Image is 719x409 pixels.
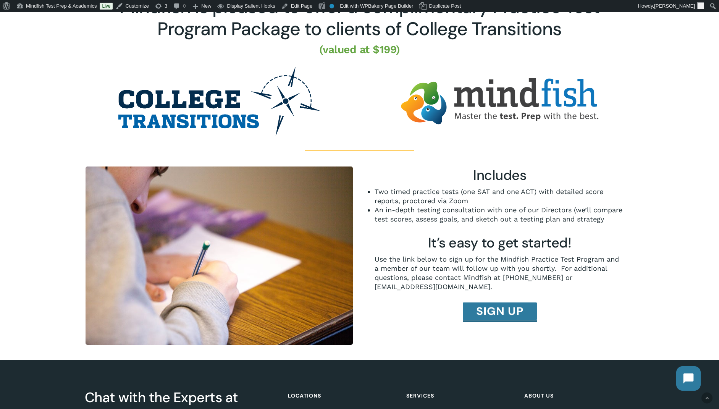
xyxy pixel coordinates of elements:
h4: About Us [524,389,632,403]
h4: Locations [288,389,395,403]
span: Sign Up [476,307,523,315]
li: Two timed practice tests (one SAT and one ACT) with detailed score reports, proctored via Zoom [375,187,625,205]
img: College Transitions Logo [118,67,320,136]
img: College Transitions Quiz small [86,167,353,345]
h4: Services [406,389,514,403]
div: No index [330,4,334,8]
iframe: Chatbot [669,359,708,398]
img: College Transitions Logo Copy [399,67,601,136]
strong: (valued at $199) [319,43,400,56]
a: Live [100,3,113,10]
li: An in-depth testing consultation with one of our Directors (we’ll compare test scores, assess goa... [375,205,625,224]
span: [PERSON_NAME] [654,3,695,9]
h3: It’s easy to get started! [375,234,625,252]
p: Use the link below to sign up for the Mindfish Practice Test Program and a member of our team wil... [375,255,625,291]
h3: Includes [375,167,625,184]
a: Sign Up [463,302,537,320]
